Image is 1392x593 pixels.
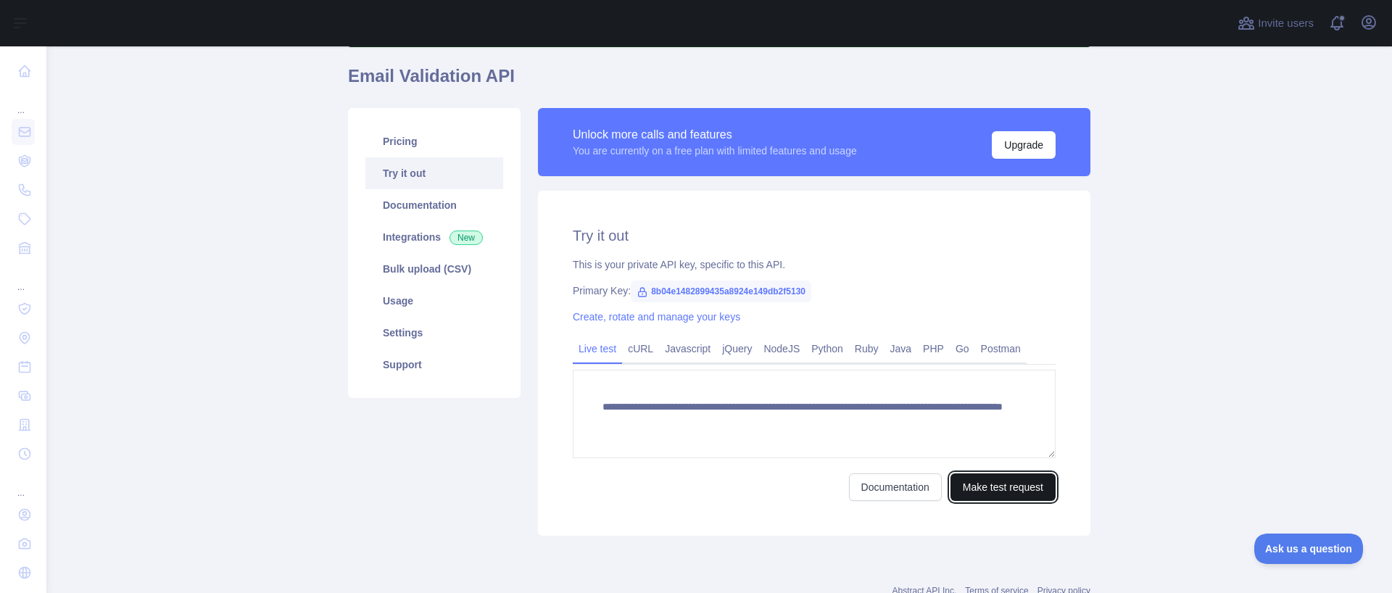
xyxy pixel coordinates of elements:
a: Ruby [849,337,884,360]
div: You are currently on a free plan with limited features and usage [573,144,857,158]
button: Invite users [1235,12,1317,35]
a: Java [884,337,918,360]
a: cURL [622,337,659,360]
div: Primary Key: [573,283,1056,298]
a: Documentation [365,189,503,221]
div: ... [12,264,35,293]
a: Postman [975,337,1027,360]
a: Go [950,337,975,360]
span: New [449,231,483,245]
a: Try it out [365,157,503,189]
a: jQuery [716,337,758,360]
a: Bulk upload (CSV) [365,253,503,285]
a: Python [805,337,849,360]
h1: Email Validation API [348,65,1090,99]
a: Javascript [659,337,716,360]
iframe: Toggle Customer Support [1254,534,1363,564]
div: This is your private API key, specific to this API. [573,257,1056,272]
a: Settings [365,317,503,349]
div: ... [12,470,35,499]
a: Create, rotate and manage your keys [573,311,740,323]
button: Make test request [950,473,1056,501]
a: Usage [365,285,503,317]
a: Documentation [849,473,942,501]
a: NodeJS [758,337,805,360]
div: ... [12,87,35,116]
a: Integrations New [365,221,503,253]
span: Invite users [1258,15,1314,32]
button: Upgrade [992,131,1056,159]
a: PHP [917,337,950,360]
span: 8b04e1482899435a8924e149db2f5130 [631,281,811,302]
a: Pricing [365,125,503,157]
a: Live test [573,337,622,360]
div: Unlock more calls and features [573,126,857,144]
a: Support [365,349,503,381]
h2: Try it out [573,225,1056,246]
